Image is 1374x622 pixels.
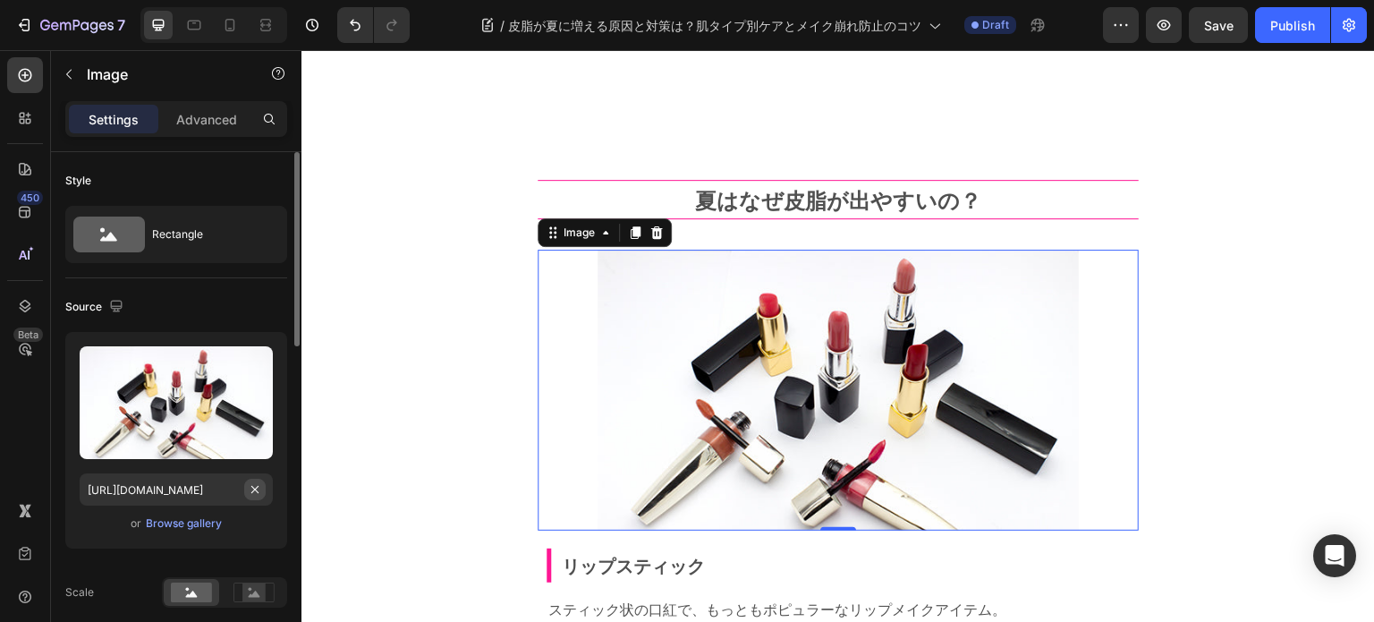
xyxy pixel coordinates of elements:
span: or [131,513,141,534]
div: 450 [17,191,43,205]
strong: リップスティック [260,502,403,528]
button: Save [1189,7,1248,43]
p: Advanced [176,110,237,129]
div: Open Intercom Messenger [1313,534,1356,577]
button: Browse gallery [145,515,223,533]
input: https://example.com/image.jpg [80,473,273,506]
div: Source [65,295,127,320]
div: Rectangle [152,214,261,255]
p: スティック状の口紅で、もっともポピュラーなリップメイクアイテム。 繰り出し式のため、外出先でも使いやすいのが特徴です。 種類が豊富なので、好みの色や質感を見つけやすいでしょう。 [247,549,827,613]
div: Style [65,173,91,189]
strong: 夏はなぜ皮脂が出やすいの？ [394,133,680,165]
div: Publish [1270,16,1315,35]
p: Settings [89,110,139,129]
span: Draft [982,17,1009,33]
span: / [500,16,505,35]
span: Save [1204,18,1234,33]
div: Scale [65,584,94,601]
div: Image [259,175,297,191]
button: 7 [7,7,133,43]
p: Image [87,64,239,85]
img: blog_different-type-lipsticks-isolated-white.jpg [296,200,777,481]
button: Publish [1255,7,1330,43]
iframe: Design area [301,50,1374,622]
div: Browse gallery [146,515,222,532]
div: Beta [13,328,43,342]
span: 皮脂が夏に増える原因と対策は？肌タイプ別ケアとメイク崩れ防止のコツ [508,16,921,35]
img: preview-image [80,346,273,459]
div: Undo/Redo [337,7,410,43]
p: 7 [117,14,125,36]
